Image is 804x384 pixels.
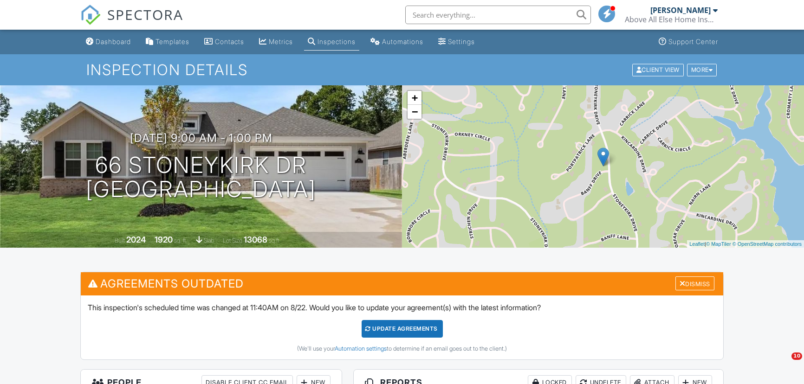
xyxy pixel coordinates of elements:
div: Support Center [668,38,718,45]
div: | [687,240,804,248]
iframe: Intercom live chat [772,352,795,375]
h1: Inspection Details [86,62,718,78]
h3: [DATE] 9:00 am - 1:00 pm [130,132,272,144]
div: Contacts [215,38,244,45]
a: Support Center [655,33,722,51]
a: Metrics [255,33,297,51]
a: © OpenStreetMap contributors [733,241,802,247]
span: slab [204,237,214,244]
div: Inspections [318,38,356,45]
a: Automation settings [335,345,387,352]
a: Settings [434,33,479,51]
span: sq. ft. [174,237,187,244]
a: Dashboard [82,33,135,51]
a: Zoom out [408,105,421,119]
div: Metrics [269,38,293,45]
div: (We'll use your to determine if an email goes out to the client.) [88,345,716,352]
div: This inspection's scheduled time was changed at 11:40AM on 8/22. Would you like to update your ag... [81,295,723,359]
div: 2024 [126,235,146,244]
div: Dashboard [96,38,131,45]
input: Search everything... [405,6,591,24]
a: © MapTiler [706,241,731,247]
a: Zoom in [408,91,421,105]
a: Contacts [201,33,248,51]
a: Leaflet [689,241,705,247]
a: Templates [142,33,193,51]
a: Automations (Basic) [367,33,427,51]
a: SPECTORA [80,13,183,32]
span: sq.ft. [269,237,280,244]
div: Client View [632,64,684,76]
div: Automations [382,38,423,45]
div: More [687,64,717,76]
div: Templates [156,38,189,45]
div: 13068 [244,235,267,244]
div: Dismiss [675,276,714,291]
div: [PERSON_NAME] [650,6,711,15]
div: Update Agreements [362,320,443,338]
h1: 66 Stoneykirk Dr [GEOGRAPHIC_DATA] [86,153,316,202]
span: SPECTORA [107,5,183,24]
h3: Agreements Outdated [81,272,723,295]
span: 10 [791,352,802,360]
span: Built [115,237,125,244]
span: Lot Size [223,237,242,244]
div: Above All Else Home Inspections, LLC [625,15,718,24]
div: Settings [448,38,475,45]
img: The Best Home Inspection Software - Spectora [80,5,101,25]
a: Client View [631,66,686,73]
a: Inspections [304,33,359,51]
div: 1920 [155,235,173,244]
